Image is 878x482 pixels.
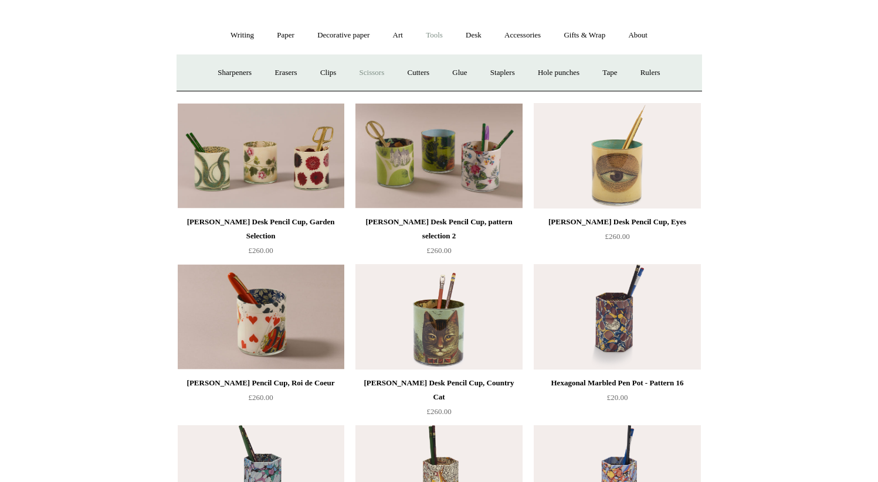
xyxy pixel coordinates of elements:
[178,103,344,208] a: John Derian Desk Pencil Cup, Garden Selection John Derian Desk Pencil Cup, Garden Selection
[178,103,344,208] img: John Derian Desk Pencil Cup, Garden Selection
[178,376,344,424] a: [PERSON_NAME] Pencil Cup, Roi de Coeur £260.00
[264,57,307,88] a: Erasers
[537,215,697,229] div: [PERSON_NAME] Desk Pencil Cup, Eyes
[605,232,629,241] span: £260.00
[527,57,590,88] a: Hole punches
[534,376,700,424] a: Hexagonal Marbled Pen Pot - Pattern 16 £20.00
[480,57,526,88] a: Staplers
[534,264,700,370] img: Hexagonal Marbled Pen Pot - Pattern 16
[442,57,477,88] a: Glue
[355,264,522,370] a: John Derian Desk Pencil Cup, Country Cat John Derian Desk Pencil Cup, Country Cat
[534,264,700,370] a: Hexagonal Marbled Pen Pot - Pattern 16 Hexagonal Marbled Pen Pot - Pattern 16
[358,215,519,243] div: [PERSON_NAME] Desk Pencil Cup, pattern selection 2
[266,20,305,51] a: Paper
[181,376,341,390] div: [PERSON_NAME] Pencil Cup, Roi de Coeur
[207,57,262,88] a: Sharpeners
[455,20,492,51] a: Desk
[349,57,395,88] a: Scissors
[178,215,344,263] a: [PERSON_NAME] Desk Pencil Cup, Garden Selection £260.00
[355,376,522,424] a: [PERSON_NAME] Desk Pencil Cup, Country Cat £260.00
[426,407,451,416] span: £260.00
[310,57,347,88] a: Clips
[553,20,616,51] a: Gifts & Wrap
[355,103,522,208] a: John Derian Desk Pencil Cup, pattern selection 2 John Derian Desk Pencil Cup, pattern selection 2
[307,20,380,51] a: Decorative paper
[382,20,413,51] a: Art
[355,215,522,263] a: [PERSON_NAME] Desk Pencil Cup, pattern selection 2 £260.00
[178,264,344,370] img: John Derian Desk Pencil Cup, Roi de Coeur
[534,103,700,208] a: John Derian Desk Pencil Cup, Eyes John Derian Desk Pencil Cup, Eyes
[607,393,628,402] span: £20.00
[618,20,658,51] a: About
[426,246,451,255] span: £260.00
[181,215,341,243] div: [PERSON_NAME] Desk Pencil Cup, Garden Selection
[220,20,265,51] a: Writing
[396,57,440,88] a: Cutters
[248,246,273,255] span: £260.00
[534,103,700,208] img: John Derian Desk Pencil Cup, Eyes
[178,264,344,370] a: John Derian Desk Pencil Cup, Roi de Coeur John Derian Desk Pencil Cup, Roi de Coeur
[355,103,522,208] img: John Derian Desk Pencil Cup, pattern selection 2
[592,57,628,88] a: Tape
[248,393,273,402] span: £260.00
[355,264,522,370] img: John Derian Desk Pencil Cup, Country Cat
[534,215,700,263] a: [PERSON_NAME] Desk Pencil Cup, Eyes £260.00
[358,376,519,404] div: [PERSON_NAME] Desk Pencil Cup, Country Cat
[494,20,551,51] a: Accessories
[415,20,453,51] a: Tools
[630,57,671,88] a: Rulers
[537,376,697,390] div: Hexagonal Marbled Pen Pot - Pattern 16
